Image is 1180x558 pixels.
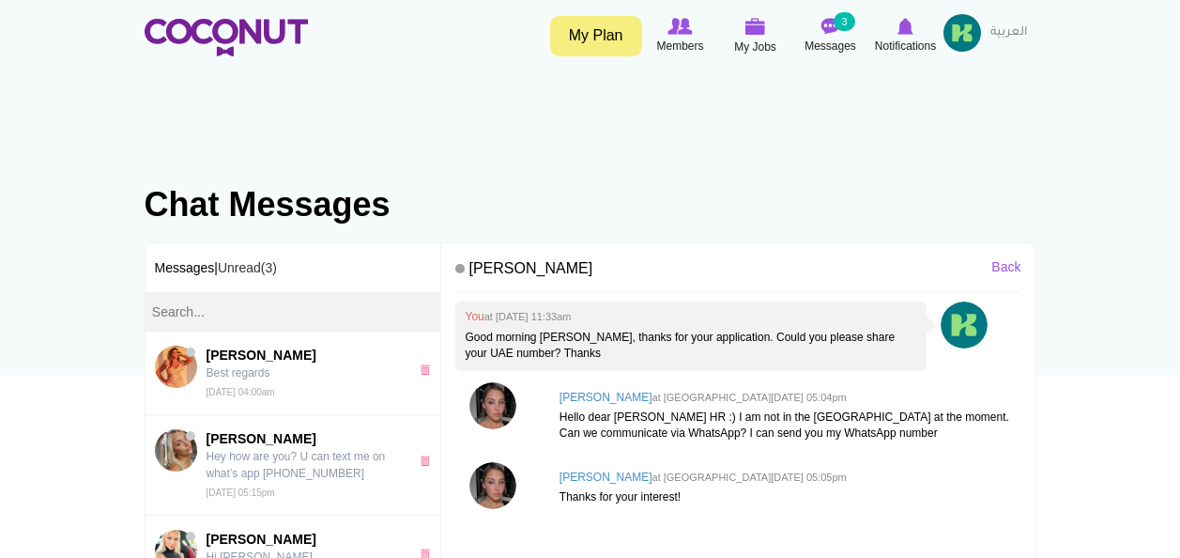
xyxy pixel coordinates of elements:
img: Messages [821,18,840,35]
h4: [PERSON_NAME] [559,472,1012,484]
a: Back [991,257,1020,276]
h1: Chat Messages [145,186,1036,224]
img: My Jobs [745,18,766,35]
img: Justina Judyte [155,429,197,472]
a: Notifications Notifications [868,14,943,57]
h4: You [465,311,917,323]
span: Notifications [875,37,936,55]
span: | [214,260,277,275]
a: Amina Karoui[PERSON_NAME] Best regards [DATE] 04:00am [146,332,441,415]
h4: [PERSON_NAME] [455,253,1020,293]
input: Search... [146,292,441,332]
span: Messages [805,37,856,55]
small: 3 [834,12,854,31]
img: Amina Karoui [155,346,197,388]
img: Browse Members [667,18,692,35]
span: [PERSON_NAME] [207,530,400,549]
a: Justina Judyte[PERSON_NAME] Hey how are you? U can text me on what’s app [PHONE_NUMBER] [DATE] 05... [146,415,441,516]
img: Home [145,19,308,56]
p: Hey how are you? U can text me on what’s app [PHONE_NUMBER] [207,448,400,482]
a: My Jobs My Jobs [718,14,793,58]
p: Good morning [PERSON_NAME], thanks for your application. Could you please share your UAE number? ... [465,330,917,362]
small: at [DATE] 11:33am [484,311,572,322]
small: at [GEOGRAPHIC_DATA][DATE] 05:05pm [652,472,847,483]
small: at [GEOGRAPHIC_DATA][DATE] 05:04pm [652,392,847,403]
a: Browse Members Members [643,14,718,57]
small: [DATE] 04:00am [207,387,275,397]
span: [PERSON_NAME] [207,429,400,448]
h4: [PERSON_NAME] [559,392,1012,404]
a: Messages Messages 3 [793,14,868,57]
p: Best regards [207,364,400,381]
small: [DATE] 05:15pm [207,488,275,498]
p: Hello dear [PERSON_NAME] HR :) I am not in the [GEOGRAPHIC_DATA] at the moment. Can we communicat... [559,410,1012,442]
span: My Jobs [734,38,776,56]
span: Members [656,37,703,55]
a: x [420,456,436,466]
span: [PERSON_NAME] [207,346,400,364]
h3: Messages [146,243,441,292]
p: Thanks for your interest! [559,489,1012,505]
a: Unread(3) [218,260,277,275]
img: Notifications [897,18,913,35]
a: My Plan [550,16,642,56]
a: العربية [981,14,1036,52]
a: x [420,364,436,375]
